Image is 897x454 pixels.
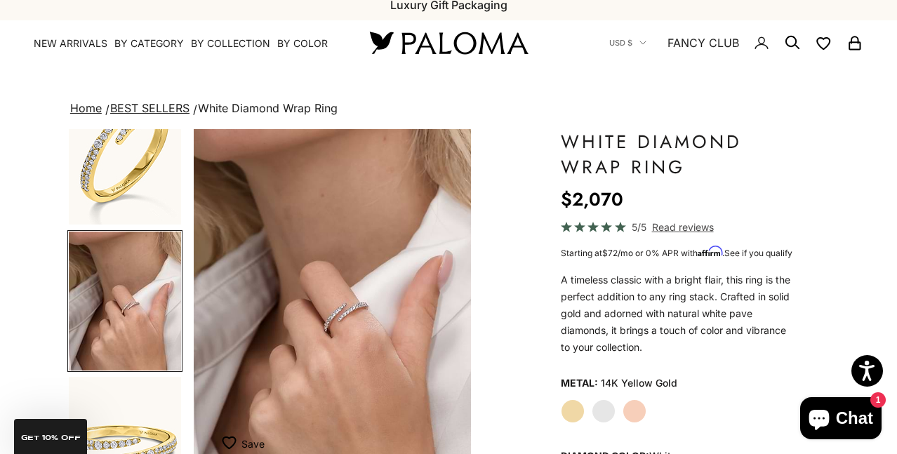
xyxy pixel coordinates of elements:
[561,373,598,394] legend: Metal:
[222,436,241,450] img: wishlist
[561,185,623,213] sale-price: $2,070
[191,36,270,51] summary: By Collection
[67,230,182,372] button: Go to item 4
[14,419,87,454] div: GET 10% Off
[561,248,792,258] span: Starting at /mo or 0% APR with .
[609,20,863,65] nav: Secondary navigation
[198,101,338,115] span: White Diamond Wrap Ring
[34,36,107,51] a: NEW ARRIVALS
[609,36,646,49] button: USD $
[632,219,646,235] span: 5/5
[561,219,795,235] a: 5/5 Read reviews
[602,248,618,258] span: $72
[69,86,181,225] img: #YellowGold
[667,34,739,52] a: FANCY CLUB
[21,434,81,441] span: GET 10% Off
[601,373,677,394] variant-option-value: 14K Yellow Gold
[67,99,830,119] nav: breadcrumbs
[561,272,795,356] p: A timeless classic with a bright flair, this ring is the perfect addition to any ring stack. Craf...
[724,248,792,258] a: See if you qualify - Learn more about Affirm Financing (opens in modal)
[34,36,336,51] nav: Primary navigation
[561,129,795,180] h1: White Diamond Wrap Ring
[70,101,102,115] a: Home
[652,219,714,235] span: Read reviews
[110,101,190,115] a: BEST SELLERS
[67,85,182,226] button: Go to item 2
[114,36,184,51] summary: By Category
[277,36,328,51] summary: By Color
[796,397,886,443] inbox-online-store-chat: Shopify online store chat
[609,36,632,49] span: USD $
[69,232,181,370] img: #YellowGold #WhiteGold #RoseGold
[698,246,722,257] span: Affirm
